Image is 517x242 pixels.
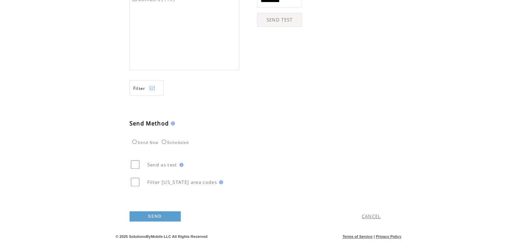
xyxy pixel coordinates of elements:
span: | [373,234,375,239]
a: Terms of Service [342,234,372,239]
label: Scheduled [160,140,189,145]
img: help.gif [169,121,175,125]
label: Send Now [131,140,159,145]
span: Show filters [133,85,146,91]
a: SEND [130,211,181,221]
a: CANCEL [362,213,381,219]
span: Filter [US_STATE] area codes [147,179,217,185]
a: Filter [130,80,164,96]
a: SEND TEST [257,13,302,27]
img: filters.png [149,81,155,96]
a: Privacy Policy [376,234,402,239]
img: help.gif [217,180,223,184]
img: help.gif [177,163,183,167]
input: Scheduled [162,139,166,144]
input: Send Now [132,139,137,144]
span: Send Method [130,120,169,127]
span: Send as test [147,162,177,168]
span: © 2025 SolutionsByMobile LLC All Rights Reserved [116,234,208,239]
